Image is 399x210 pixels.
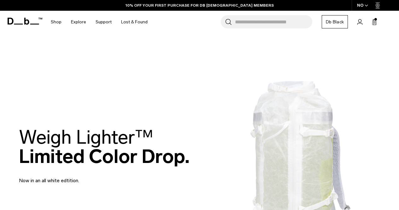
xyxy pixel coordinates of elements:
a: Explore [71,11,86,33]
a: Db Black [322,15,348,28]
nav: Main Navigation [46,11,152,33]
span: Weigh Lighter™ [19,126,153,149]
a: Support [96,11,112,33]
h2: Limited Color Drop. [19,128,190,166]
a: Lost & Found [121,11,148,33]
a: 10% OFF YOUR FIRST PURCHASE FOR DB [DEMOGRAPHIC_DATA] MEMBERS [126,3,274,8]
p: Now in an all white edtition. [19,169,170,184]
a: Shop [51,11,62,33]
